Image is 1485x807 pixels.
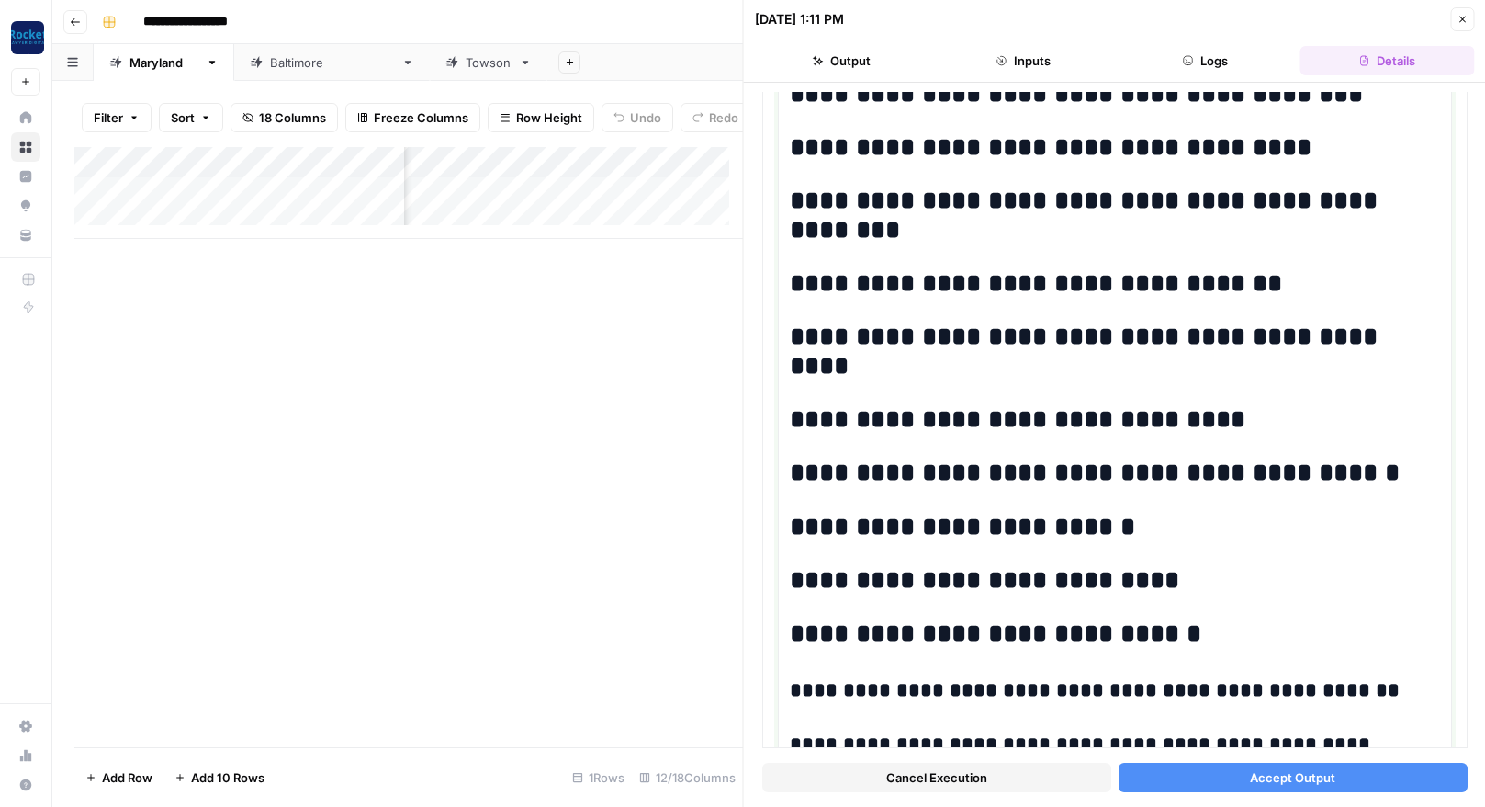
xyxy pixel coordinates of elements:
[11,21,44,54] img: Rocket Pilots Logo
[82,103,152,132] button: Filter
[1118,763,1467,792] button: Accept Output
[94,44,234,81] a: [US_STATE]
[159,103,223,132] button: Sort
[565,763,632,792] div: 1 Rows
[1299,46,1474,75] button: Details
[762,763,1111,792] button: Cancel Execution
[11,770,40,800] button: Help + Support
[1250,768,1335,787] span: Accept Output
[936,46,1110,75] button: Inputs
[231,103,338,132] button: 18 Columns
[681,103,750,132] button: Redo
[163,763,276,792] button: Add 10 Rows
[755,46,929,75] button: Output
[602,103,673,132] button: Undo
[11,711,40,741] a: Settings
[259,108,326,127] span: 18 Columns
[488,103,594,132] button: Row Height
[1118,46,1292,75] button: Logs
[374,108,468,127] span: Freeze Columns
[885,768,986,787] span: Cancel Execution
[11,191,40,221] a: Opportunities
[709,108,738,127] span: Redo
[102,768,152,787] span: Add Row
[345,103,480,132] button: Freeze Columns
[11,103,40,132] a: Home
[191,768,264,787] span: Add 10 Rows
[11,162,40,191] a: Insights
[270,53,394,72] div: [GEOGRAPHIC_DATA]
[632,763,743,792] div: 12/18 Columns
[11,15,40,61] button: Workspace: Rocket Pilots
[74,763,163,792] button: Add Row
[11,221,40,250] a: Your Data
[11,132,40,162] a: Browse
[171,108,195,127] span: Sort
[234,44,430,81] a: [GEOGRAPHIC_DATA]
[466,53,512,72] div: Towson
[630,108,661,127] span: Undo
[430,44,547,81] a: Towson
[94,108,123,127] span: Filter
[11,741,40,770] a: Usage
[755,10,844,28] div: [DATE] 1:11 PM
[129,53,198,72] div: [US_STATE]
[516,108,582,127] span: Row Height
